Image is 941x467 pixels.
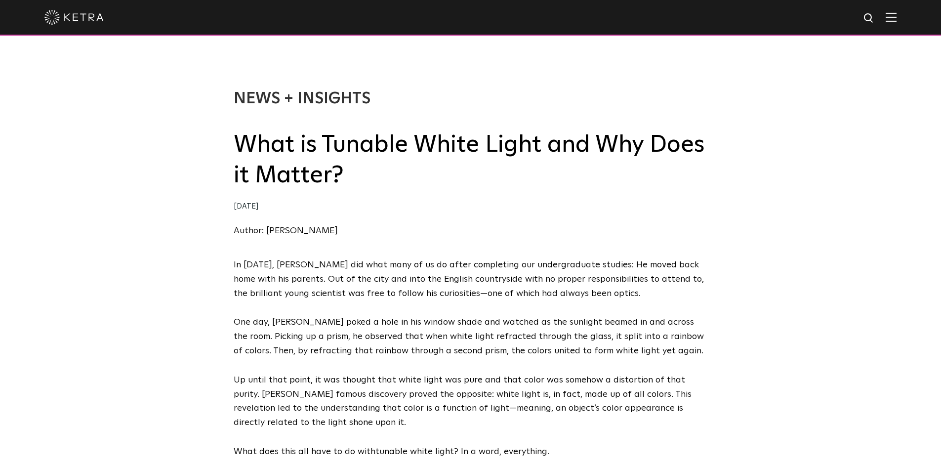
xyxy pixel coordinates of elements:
img: search icon [863,12,875,25]
a: News + Insights [234,91,370,107]
p: In [DATE], [PERSON_NAME] did what many of us do after completing our undergraduate studies: He mo... [234,258,708,300]
img: Hamburger%20Nav.svg [886,12,897,22]
p: Up until that point, it was thought that white light was pure and that color was somehow a distor... [234,373,708,430]
div: [DATE] [234,200,708,214]
p: One day, [PERSON_NAME] poked a hole in his window shade and watched as the sunlight beamed in and... [234,315,708,358]
p: What does this all have to do with ? In a word, everything. [234,445,708,459]
span: tunable white light [375,447,454,456]
a: Author: [PERSON_NAME] [234,226,338,235]
h2: What is Tunable White Light and Why Does it Matter? [234,129,708,191]
img: ketra-logo-2019-white [44,10,104,25]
